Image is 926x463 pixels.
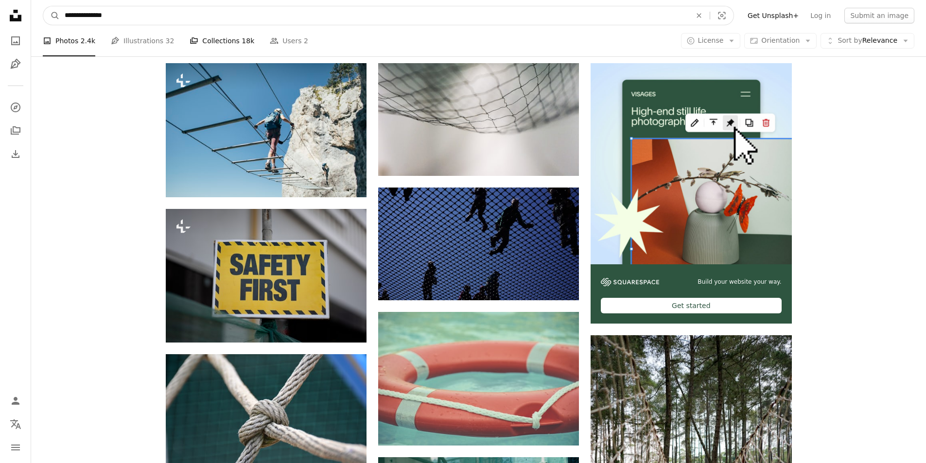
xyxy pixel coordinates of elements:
[6,54,25,74] a: Illustrations
[166,271,367,280] a: a yellow and black safety first sign on a pole
[166,416,367,425] a: A close up of a knot on a fence
[844,8,914,23] button: Submit an image
[838,36,862,44] span: Sort by
[378,312,579,446] img: red and white lifebuoy
[242,35,254,46] span: 18k
[6,144,25,164] a: Download History
[681,33,741,49] button: License
[6,31,25,51] a: Photos
[601,298,781,313] div: Get started
[698,278,781,286] span: Build your website your way.
[111,25,174,56] a: Illustrations 32
[6,414,25,434] button: Language
[742,8,804,23] a: Get Unsplash+
[591,63,791,264] img: file-1723602894256-972c108553a7image
[190,25,254,56] a: Collections 18k
[6,391,25,411] a: Log in / Sign up
[6,121,25,140] a: Collections
[744,33,817,49] button: Orientation
[166,63,367,197] img: Climber on via ferrata crossing suspended wire bridge.
[378,188,579,300] img: people standing on gray metal screen during daytime
[43,6,60,25] button: Search Unsplash
[601,278,659,286] img: file-1606177908946-d1eed1cbe4f5image
[804,8,837,23] a: Log in
[821,33,914,49] button: Sort byRelevance
[591,63,791,324] a: Build your website your way.Get started
[6,98,25,117] a: Explore
[378,374,579,383] a: red and white lifebuoy
[761,36,800,44] span: Orientation
[6,6,25,27] a: Home — Unsplash
[688,6,710,25] button: Clear
[378,115,579,124] a: black net
[43,6,734,25] form: Find visuals sitewide
[710,6,734,25] button: Visual search
[304,35,308,46] span: 2
[166,209,367,343] img: a yellow and black safety first sign on a pole
[6,438,25,457] button: Menu
[270,25,308,56] a: Users 2
[698,36,724,44] span: License
[378,239,579,248] a: people standing on gray metal screen during daytime
[166,126,367,135] a: Climber on via ferrata crossing suspended wire bridge.
[166,35,175,46] span: 32
[378,63,579,175] img: black net
[838,36,897,46] span: Relevance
